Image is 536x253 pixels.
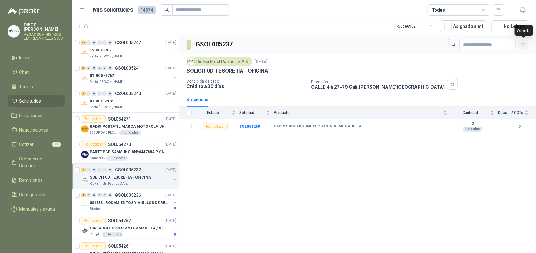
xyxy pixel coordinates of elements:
span: Solicitudes [19,98,41,105]
p: CALLE 4 # 27-79 Cali , [PERSON_NAME][GEOGRAPHIC_DATA] [311,84,445,89]
p: Santa [PERSON_NAME] [90,105,124,110]
p: SOL054262 [108,218,131,223]
div: 0 [86,91,91,96]
span: Licitaciones [19,112,43,119]
a: Licitaciones [8,110,65,121]
div: 0 [102,66,107,70]
span: search [452,42,456,47]
a: Por cotizarSOL054270[DATE] Company LogoPARTE PCB SAMSUNG BN9644788A P ONECONNECaracol TV1 Unidades [72,138,179,164]
p: SOL054270 [108,142,131,147]
a: Por cotizarSOL054271[DATE] Company LogoRADIO PORTATIL MARCA MOTOROLA UHF SIN PANTALLA CON GPS, IN... [72,113,179,138]
p: Dirección [311,80,445,84]
div: 1 [81,91,86,96]
div: Todas [432,7,445,13]
p: SOLICITUD TESORERIA - OFICINA [90,175,151,180]
div: 0 [108,40,112,45]
span: Solicitud [239,110,265,115]
th: Producto [274,107,451,119]
img: Company Logo [8,25,20,37]
p: Condición de pago [187,79,306,83]
div: 0 [86,66,91,70]
p: DIEGO [PERSON_NAME] [24,23,65,31]
span: Cantidad [451,110,489,115]
p: Rio Fertil del Pacífico S.A.S. [90,181,128,186]
img: Company Logo [81,125,89,133]
div: Por cotizar [81,141,106,148]
span: Negociaciones [19,127,48,133]
span: Inicio [19,54,30,61]
div: Unidades [463,127,482,132]
p: SOLICITUD TESORERIA - OFICINA [187,67,268,74]
p: 01-RQL-2928 [90,98,113,104]
button: Asignado a mi [441,20,486,32]
p: Santa [PERSON_NAME] [90,54,124,59]
a: Tareas [8,81,65,93]
span: Tareas [19,83,33,90]
a: Manuales y ayuda [8,203,65,215]
div: 1 - 50 de 8982 [395,21,436,31]
p: 051383 : RODAMIENTOS Y ANILLOS DE RETENCION RUEDAS [90,200,168,206]
div: 0 [97,91,102,96]
a: Chat [8,66,65,78]
span: Configuración [19,191,47,198]
span: Manuales y ayuda [19,206,55,213]
p: SEGURIDAD PROVISER LTDA [90,130,118,135]
img: Company Logo [81,49,89,57]
a: Solicitudes [8,95,65,107]
h3: GSOL005237 [196,40,234,49]
p: GSOL005237 [115,168,141,172]
span: Remisiones [19,177,43,184]
p: [DATE] [165,192,176,198]
p: RADIO PORTATIL MARCA MOTOROLA UHF SIN PANTALLA CON GPS, INCLUYE: ANTENA, BATERIA, CLIP Y CARGADOR [90,124,168,130]
p: CINTA ANTIDESLIZANTE AMARILLA / NEGRA [90,225,168,231]
div: 0 [86,168,91,172]
div: 0 [92,91,96,96]
p: Patojito [90,232,100,237]
div: 30 [81,66,86,70]
p: [DATE] [165,40,176,46]
img: Company Logo [81,74,89,82]
div: Por cotizar [81,217,106,224]
p: GSOL005236 [115,193,141,197]
a: 1 0 0 0 0 0 GSOL005240[DATE] Company Logo01-RQL-2928Santa [PERSON_NAME] [81,90,177,110]
div: Por cotizar [81,242,106,250]
div: 1 [81,168,86,172]
div: 0 [108,66,112,70]
th: # COTs [511,107,536,119]
a: 30 0 0 0 0 0 GSOL005241[DATE] Company Logo01-RQG-3767Santa [PERSON_NAME] [81,64,177,84]
th: Docs [498,107,511,119]
p: PARTE PCB SAMSUNG BN9644788A P ONECONNE [90,149,168,155]
span: Cotizar [19,141,34,148]
div: Por cotizar [203,123,228,130]
p: 01-RQG-3767 [90,73,114,79]
div: 0 [102,168,107,172]
a: 38 0 0 0 0 0 GSOL005242[DATE] Company Logo12-RQP-707Santa [PERSON_NAME] [81,39,177,59]
p: Crédito a 30 días [187,83,306,89]
b: 0 [511,124,528,130]
div: 0 [86,193,91,197]
a: Órdenes de Compra [8,153,65,172]
span: search [165,8,169,12]
p: Biocirculo [90,207,104,212]
div: 0 [102,91,107,96]
div: 0 [97,168,102,172]
div: 0 [108,168,112,172]
p: [DATE] [165,116,176,122]
div: 0 [97,193,102,197]
div: 0 [108,91,112,96]
p: [DATE] [255,59,267,65]
h1: Mis solicitudes [93,5,133,14]
b: SOL054269 [239,124,260,129]
div: Por cotizar [81,115,106,123]
b: PAD MOUSE ERGONOMICO CON ALMOHADILLA [274,124,361,129]
span: 14674 [138,6,156,14]
div: 0 [97,40,102,45]
span: Producto [274,110,442,115]
div: 1 Unidades [106,156,128,161]
span: Chat [19,69,29,76]
span: 90 [52,142,61,147]
p: SOL054271 [108,117,131,121]
img: Company Logo [81,176,89,184]
div: 0 [102,193,107,197]
div: Rio Fertil del Pacífico S.A.S. [187,57,252,66]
